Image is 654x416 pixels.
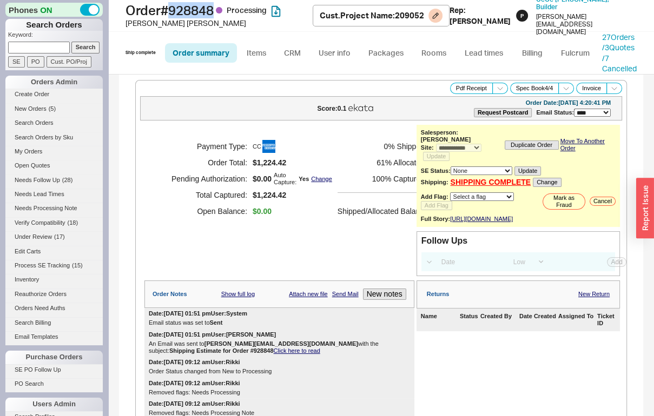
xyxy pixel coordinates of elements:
[450,5,511,26] div: Rep: [PERSON_NAME]
[478,109,529,116] b: Request Postcard
[460,313,478,327] div: Status
[8,31,103,42] p: Keyword:
[289,291,328,298] a: Attach new file
[54,233,65,240] span: ( 17 )
[582,85,601,92] span: Invoice
[5,89,103,100] a: Create Order
[158,155,247,171] h5: Order Total:
[49,105,56,112] span: ( 5 )
[149,400,240,407] div: Date: [DATE] 09:12 am User: Rikki
[71,42,100,53] input: Search
[602,32,637,73] a: 27Orders /3Quotes /7 Cancelled
[149,319,410,326] div: Email status was set to
[15,177,60,183] span: Needs Follow Up
[5,189,103,200] a: Needs Lead Times
[149,310,247,317] div: Date: [DATE] 01:51 pm User: System
[536,109,574,116] span: Email Status:
[15,219,65,226] span: Verify Compatibility
[5,19,103,31] h1: Search Orders
[320,10,424,21] div: Cust. Project Name : 209052
[543,193,585,210] button: Mark as Fraud
[221,291,255,298] a: Show full log
[421,179,448,186] b: Shipping:
[158,203,247,219] h5: Open Balance:
[551,254,563,269] input: Note
[519,313,556,327] div: Date Created
[125,50,156,56] div: Ship complete
[125,18,313,29] div: [PERSON_NAME] [PERSON_NAME]
[607,257,626,267] button: Add
[204,340,358,347] b: [PERSON_NAME][EMAIL_ADDRESS][DOMAIN_NAME]
[253,207,272,216] span: $0.00
[546,194,582,209] span: Mark as Fraud
[153,291,187,298] div: Order Notes
[5,398,103,411] div: Users Admin
[516,85,553,92] span: Spec Book 4 / 4
[457,43,511,63] a: Lead times
[423,152,450,161] button: Update
[5,288,103,300] a: Reauthorize Orders
[5,175,103,186] a: Needs Follow Up(28)
[274,347,320,354] a: Click here to read
[505,140,559,150] button: Duplicate Order
[253,175,272,184] span: $0.00
[5,103,103,115] a: New Orders(5)
[274,172,296,186] div: Auto Capture:
[149,380,240,387] div: Date: [DATE] 09:12 am User: Rikki
[40,4,52,16] span: ON
[317,105,346,112] div: Score: 0.1
[533,178,561,187] button: Change
[5,260,103,271] a: Process SE Tracking(15)
[332,291,359,298] a: Send Mail
[158,138,247,155] h5: Payment Type:
[311,43,359,63] a: User info
[158,187,247,203] h5: Total Captured:
[450,178,531,187] a: SHIPPING COMPLETE
[450,216,513,223] a: [URL][DOMAIN_NAME]
[15,205,77,211] span: Needs Processing Note
[239,43,274,63] a: Items
[5,351,103,364] div: Purchase Orders
[210,319,223,326] b: Sent
[299,176,309,183] div: Yes
[149,340,410,354] div: An Email was sent to with the subject:
[15,233,52,240] span: Under Review
[169,347,274,354] b: Shipping Estimate for Order #928848
[5,246,103,257] a: Edit Carts
[149,331,276,338] div: Date: [DATE] 01:51 pm User: [PERSON_NAME]
[338,138,427,155] h5: 0 % Shipped:
[560,138,615,152] a: Move To Another Order
[311,176,332,183] a: Change
[158,171,247,187] h5: Pending Authorization:
[27,56,44,68] input: PO
[363,288,406,300] button: New notes
[253,140,275,153] span: CC
[427,291,450,298] div: Returns
[5,364,103,375] a: SE PO Follow Up
[5,217,103,229] a: Verify Compatibility(18)
[149,368,410,375] div: Order Status changed from New to Processing
[514,166,541,176] button: Update
[8,56,25,68] input: SE
[125,3,313,18] h1: Order # 928848
[553,43,598,63] a: Fulcrum
[62,177,73,183] span: ( 28 )
[5,274,103,285] a: Inventory
[611,258,622,266] span: Add
[5,132,103,143] a: Search Orders by Sku
[68,219,78,226] span: ( 18 )
[456,85,487,92] span: Pdf Receipt
[510,83,559,94] button: Spec Book4/4
[5,317,103,328] a: Search Billing
[227,5,267,15] span: Processing
[5,203,103,214] a: Needs Processing Note
[525,99,611,106] div: Order Date: [DATE] 4:20:41 PM
[578,291,610,298] a: New Return
[47,56,91,68] input: Cust. PO/Proj
[253,191,332,200] span: $1,224.42
[421,144,434,151] b: Site:
[450,83,493,94] button: Pdf Receipt
[5,117,103,129] a: Search Orders
[414,43,454,63] a: Rooms
[593,198,612,205] span: Cancel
